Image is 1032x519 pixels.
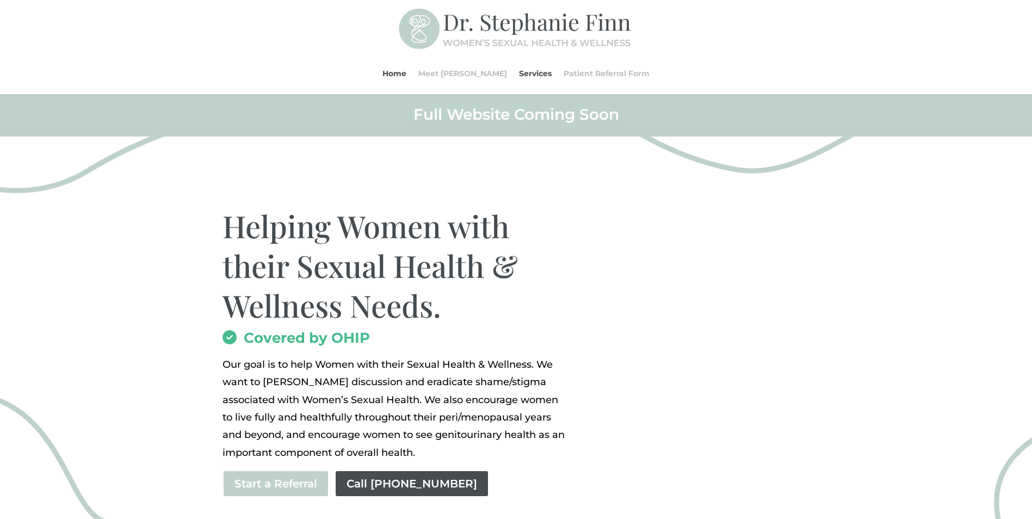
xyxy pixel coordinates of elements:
p: Our goal is to help Women with their Sexual Health & Wellness. We want to [PERSON_NAME] discussio... [223,356,568,461]
div: Page 1 [223,356,568,461]
a: Home [382,53,406,94]
a: Services [519,53,552,94]
h1: Helping Women with their Sexual Health & Wellness Needs. [223,206,568,330]
a: Start a Referral [223,470,329,497]
h2: Full Website Coming Soon [223,104,810,129]
a: Patient Referral Form [564,53,650,94]
a: Meet [PERSON_NAME] [418,53,507,94]
a: Call [PHONE_NUMBER] [335,470,489,497]
h2: Covered by OHIP [223,331,568,350]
